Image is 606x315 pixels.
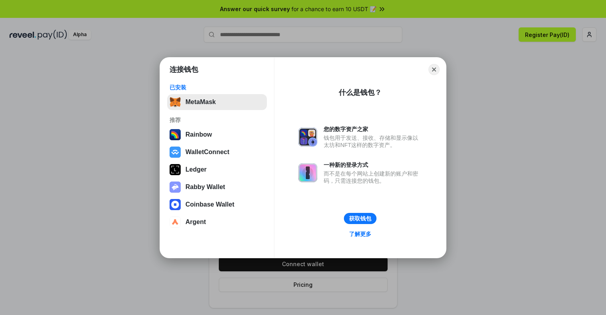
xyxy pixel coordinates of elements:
div: Coinbase Wallet [185,201,234,208]
h1: 连接钱包 [170,65,198,74]
img: svg+xml,%3Csvg%20xmlns%3D%22http%3A%2F%2Fwww.w3.org%2F2000%2Fsvg%22%20fill%3D%22none%22%20viewBox... [298,128,317,147]
img: svg+xml,%3Csvg%20width%3D%22120%22%20height%3D%22120%22%20viewBox%3D%220%200%20120%20120%22%20fil... [170,129,181,140]
img: svg+xml,%3Csvg%20xmlns%3D%22http%3A%2F%2Fwww.w3.org%2F2000%2Fsvg%22%20fill%3D%22none%22%20viewBox... [170,182,181,193]
img: svg+xml,%3Csvg%20xmlns%3D%22http%3A%2F%2Fwww.w3.org%2F2000%2Fsvg%22%20width%3D%2228%22%20height%3... [170,164,181,175]
div: 什么是钱包？ [339,88,382,97]
button: WalletConnect [167,144,267,160]
div: 推荐 [170,116,264,124]
img: svg+xml,%3Csvg%20fill%3D%22none%22%20height%3D%2233%22%20viewBox%3D%220%200%2035%2033%22%20width%... [170,97,181,108]
a: 了解更多 [344,229,376,239]
img: svg+xml,%3Csvg%20xmlns%3D%22http%3A%2F%2Fwww.w3.org%2F2000%2Fsvg%22%20fill%3D%22none%22%20viewBox... [298,163,317,182]
button: Argent [167,214,267,230]
div: 了解更多 [349,230,371,238]
div: Ledger [185,166,207,173]
div: MetaMask [185,99,216,106]
div: 您的数字资产之家 [324,126,422,133]
button: Rabby Wallet [167,179,267,195]
button: MetaMask [167,94,267,110]
img: svg+xml,%3Csvg%20width%3D%2228%22%20height%3D%2228%22%20viewBox%3D%220%200%2028%2028%22%20fill%3D... [170,147,181,158]
img: svg+xml,%3Csvg%20width%3D%2228%22%20height%3D%2228%22%20viewBox%3D%220%200%2028%2028%22%20fill%3D... [170,199,181,210]
button: Coinbase Wallet [167,197,267,213]
button: Close [428,64,440,75]
button: Ledger [167,162,267,178]
div: WalletConnect [185,149,230,156]
div: 钱包用于发送、接收、存储和显示像以太坊和NFT这样的数字资产。 [324,134,422,149]
div: Argent [185,218,206,226]
img: svg+xml,%3Csvg%20width%3D%2228%22%20height%3D%2228%22%20viewBox%3D%220%200%2028%2028%22%20fill%3D... [170,216,181,228]
div: 获取钱包 [349,215,371,222]
div: Rabby Wallet [185,184,225,191]
div: 一种新的登录方式 [324,161,422,168]
button: Rainbow [167,127,267,143]
div: 而不是在每个网站上创建新的账户和密码，只需连接您的钱包。 [324,170,422,184]
div: Rainbow [185,131,212,138]
button: 获取钱包 [344,213,376,224]
div: 已安装 [170,84,264,91]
